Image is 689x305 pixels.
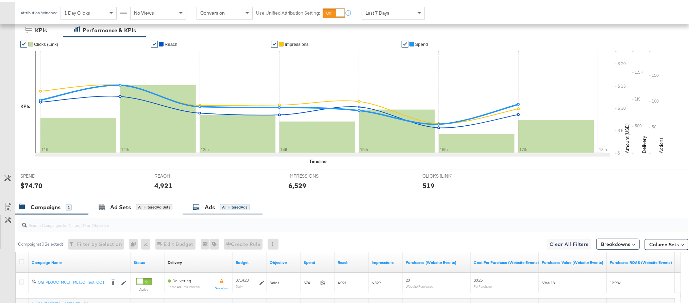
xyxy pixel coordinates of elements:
[338,258,366,264] a: The number of people your ad was served to.
[288,179,306,189] div: 6,529
[236,283,243,287] sub: Daily
[641,134,647,151] text: Delivery
[205,202,215,210] div: Ads
[134,258,162,264] a: Shows the current state of your Ad Campaign.
[406,276,410,281] span: 23
[236,258,264,264] a: The maximum amount you're willing to spend on your ads, on average each day or over the lifetime ...
[624,122,630,151] text: Amount (USD)
[338,279,347,284] span: 4,921
[35,25,47,33] div: KPIs
[20,171,71,178] span: SPEND
[220,202,250,209] div: All Filtered Ads
[285,40,308,45] span: Impressions
[18,239,63,246] div: Campaigns ( 0 Selected)
[406,283,433,287] sub: Website Purchases
[288,171,339,178] span: IMPRESSIONS
[304,258,332,264] a: The total amount spent to date.
[402,39,408,46] a: ✔
[168,258,182,264] div: Delivery
[64,8,90,14] span: 1 Day Clicks
[20,102,30,108] div: KPIs
[165,40,178,45] span: Reach
[20,9,57,14] div: Attribution Window:
[172,276,191,282] span: Delivering
[372,258,400,264] a: The number of times your ad was served. On mobile apps an ad is counted as served the first time ...
[596,237,640,248] button: Breakdowns
[270,279,280,284] span: Sales
[610,258,672,264] a: The total value of the purchase actions divided by spend tracked by your Custom Audience pixel on...
[38,278,106,283] div: OG_PDSOC_MULTI_MET...O_Test_CC1
[270,258,298,264] a: Your campaign's objective.
[154,171,205,178] span: REACH
[168,258,182,264] a: Reflects the ability of your Ad Campaign to achieve delivery based on ad states, schedule and bud...
[154,179,172,189] div: 4,921
[474,276,483,281] span: $3.25
[422,179,435,189] div: 519
[422,171,473,178] span: CLICKS (LINK)
[200,8,225,14] span: Conversion
[474,283,492,287] sub: Per Purchase
[38,278,106,285] a: OG_PDSOC_MULTI_MET...O_Test_CC1
[83,25,136,33] div: Performance & KPIs
[236,276,249,281] div: $714.28
[271,39,278,46] a: ✔
[32,258,128,264] a: Your campaign name.
[136,286,152,290] label: Active
[151,39,158,46] a: ✔
[366,8,389,14] span: Last 7 Days
[610,279,621,284] span: 12.93x
[129,237,141,248] div: 0
[474,258,539,264] a: The average cost for each purchase tracked by your Custom Audience pixel on your website after pe...
[20,39,27,46] a: ✔
[31,202,61,210] div: Campaigns
[406,258,468,264] a: The number of times a purchase was made tracked by your Custom Audience pixel on your website aft...
[110,202,131,210] div: Ad Sets
[134,8,154,14] span: No Views
[645,237,688,248] button: Column Sets
[542,258,604,264] a: The total value of the purchase actions tracked by your Custom Audience pixel on your website aft...
[415,40,428,45] span: Spend
[136,202,172,209] div: All Filtered Ad Sets
[20,179,43,189] div: $74.70
[547,237,591,248] button: Clear All Filters
[304,279,318,284] span: $74.70
[372,279,381,284] span: 6,529
[542,279,555,284] span: $966.18
[256,8,320,15] label: Use Unified Attribution Setting:
[66,203,72,209] div: 1
[27,214,626,227] input: Search Campaigns by Name, ID or Objective
[168,283,200,287] sub: Some Ad Sets Inactive
[550,238,589,247] span: Clear All Filters
[34,40,58,45] span: Clicks (Link)
[309,157,326,163] div: Timeline
[658,136,664,151] text: Actions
